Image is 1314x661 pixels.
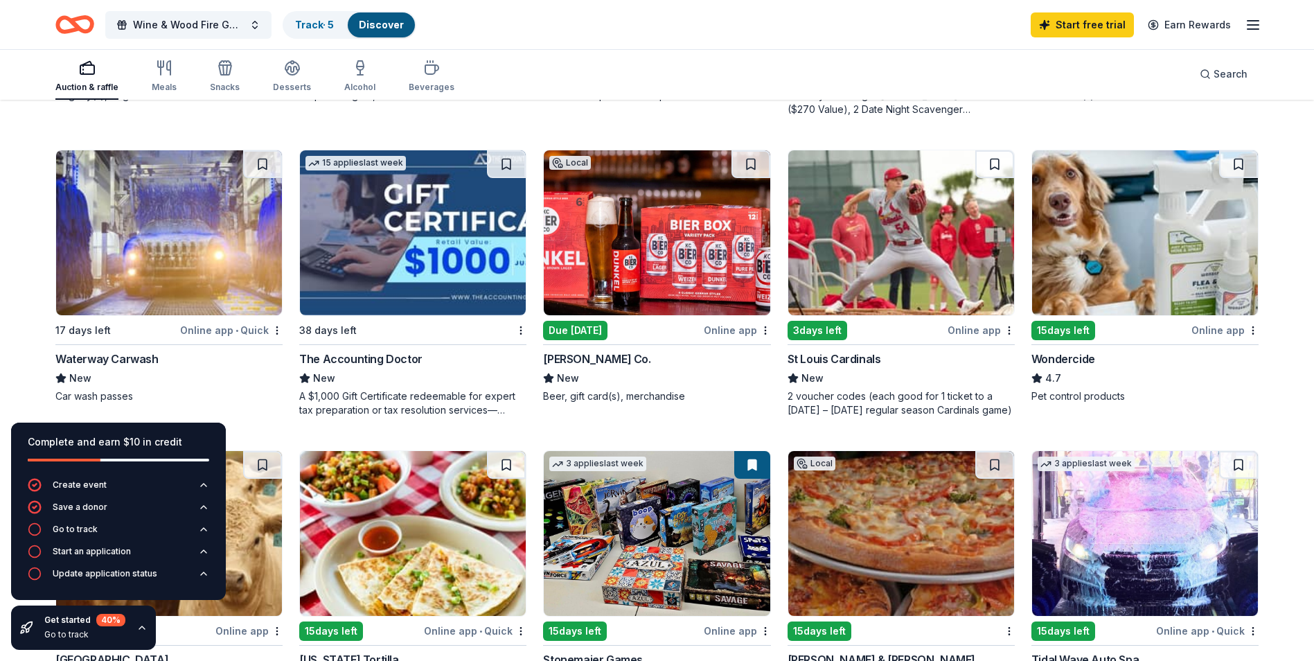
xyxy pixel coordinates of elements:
button: Go to track [28,522,209,545]
img: Image for Stonemaier Games [544,451,770,616]
div: [PERSON_NAME] Co. [543,351,650,367]
div: Go to track [44,629,125,640]
a: Image for KC Bier Co.LocalDue [DATE]Online app[PERSON_NAME] Co.NewBeer, gift card(s), merchandise [543,150,770,403]
img: Image for Sam & Louie's [788,451,1014,616]
div: 15 days left [1031,321,1095,340]
a: Image for The Accounting Doctor15 applieslast week38 days leftThe Accounting DoctorNewA $1,000 Gi... [299,150,526,417]
div: Beer, gift card(s), merchandise [543,389,770,403]
div: Online app Quick [424,622,526,640]
div: 15 days left [543,622,607,641]
div: 15 days left [1031,622,1095,641]
button: Create event [28,478,209,500]
button: Search [1189,60,1259,88]
img: Image for St Louis Cardinals [788,150,1014,315]
span: 4.7 [1045,370,1061,387]
button: Auction & raffle [55,54,118,100]
a: Image for St Louis Cardinals3days leftOnline appSt Louis CardinalsNew2 voucher codes (each good f... [788,150,1015,417]
div: Local [794,457,835,470]
div: Desserts [273,82,311,93]
div: 15 applies last week [305,156,406,170]
div: Create event [53,479,107,491]
div: 2 voucher codes (each good for 1 ticket to a [DATE] – [DATE] regular season Cardinals game) [788,389,1015,417]
button: Meals [152,54,177,100]
div: 3 applies last week [549,457,646,471]
a: Track· 5 [295,19,334,30]
div: Beverages [409,82,454,93]
a: Home [55,8,94,41]
a: Discover [359,19,404,30]
div: Local [549,156,591,170]
div: Auction & raffle [55,82,118,93]
button: Update application status [28,567,209,589]
a: Image for Waterway Carwash17 days leftOnline app•QuickWaterway CarwashNewCar wash passes [55,150,283,403]
button: Snacks [210,54,240,100]
span: New [801,370,824,387]
img: Image for KC Bier Co. [544,150,770,315]
div: Alcohol [344,82,375,93]
span: • [236,325,238,336]
img: Image for Wondercide [1032,150,1258,315]
div: Online app Quick [180,321,283,339]
div: Start an application [53,546,131,557]
div: Snacks [210,82,240,93]
div: Online app [215,622,283,640]
button: Track· 5Discover [283,11,416,39]
span: New [557,370,579,387]
div: Online app [948,321,1015,339]
div: Save a donor [53,502,107,513]
div: Online app [704,622,771,640]
span: New [69,370,91,387]
div: Online app [704,321,771,339]
button: Wine & Wood Fire Gala and Silent Auction [105,11,272,39]
img: Image for Waterway Carwash [56,150,282,315]
a: Earn Rewards [1139,12,1239,37]
div: Meals [152,82,177,93]
span: Wine & Wood Fire Gala and Silent Auction [133,17,244,33]
div: 17 days left [55,322,111,339]
div: 3 applies last week [1038,457,1135,471]
div: Pet control products [1031,389,1259,403]
button: Start an application [28,545,209,567]
span: • [479,626,482,637]
div: The Accounting Doctor [299,351,423,367]
div: 40 % [96,614,125,626]
div: St Louis Cardinals [788,351,881,367]
div: Car wash passes [55,389,283,403]
div: Due [DATE] [543,321,607,340]
span: • [1211,626,1214,637]
div: Update application status [53,568,157,579]
span: Search [1214,66,1248,82]
span: New [313,370,335,387]
div: 15 days left [788,622,851,641]
div: A $1,000 Gift Certificate redeemable for expert tax preparation or tax resolution services—recipi... [299,389,526,417]
div: Wondercide [1031,351,1095,367]
button: Alcohol [344,54,375,100]
img: Image for Tidal Wave Auto Spa [1032,451,1258,616]
img: Image for The Accounting Doctor [300,150,526,315]
div: Go to track [53,524,98,535]
div: Waterway Carwash [55,351,159,367]
button: Save a donor [28,500,209,522]
button: Beverages [409,54,454,100]
a: Start free trial [1031,12,1134,37]
div: 3 days left [788,321,847,340]
img: Image for California Tortilla [300,451,526,616]
div: 15 days left [299,622,363,641]
a: Image for Wondercide15days leftOnline appWondercide4.7Pet control products [1031,150,1259,403]
div: Complete and earn $10 in credit [28,434,209,450]
div: Online app Quick [1156,622,1259,640]
div: Get started [44,614,125,626]
div: 3 Family Scavenger [PERSON_NAME] Six Pack ($270 Value), 2 Date Night Scavenger [PERSON_NAME] Two ... [788,89,1015,116]
div: Online app [1191,321,1259,339]
div: 38 days left [299,322,357,339]
button: Desserts [273,54,311,100]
